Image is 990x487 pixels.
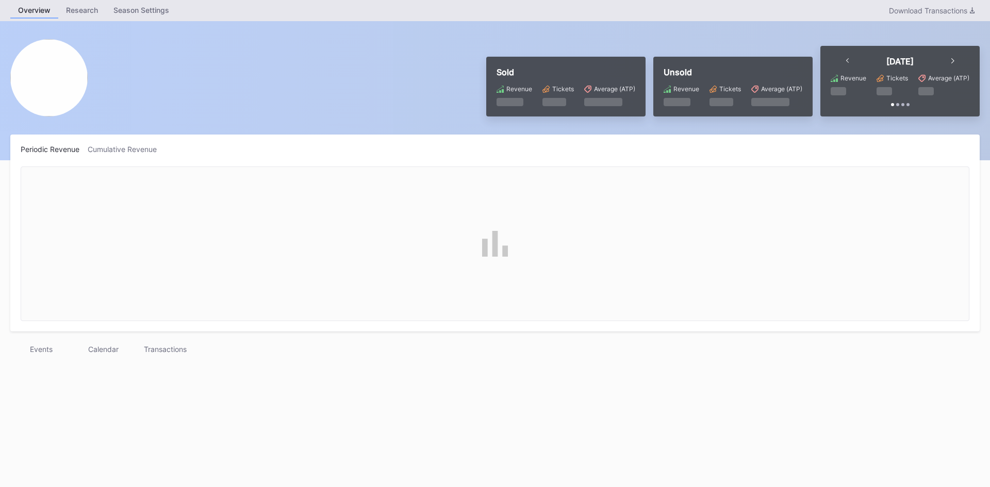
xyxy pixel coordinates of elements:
div: Tickets [886,74,908,82]
div: Average (ATP) [594,85,635,93]
div: Cumulative Revenue [88,145,165,154]
div: [DATE] [886,56,914,66]
div: Average (ATP) [761,85,802,93]
div: Season Settings [106,3,177,18]
div: Sold [497,67,635,77]
div: Events [10,342,72,357]
div: Unsold [664,67,802,77]
div: Transactions [134,342,196,357]
a: Overview [10,3,58,19]
div: Revenue [506,85,532,93]
a: Research [58,3,106,19]
div: Research [58,3,106,18]
a: Season Settings [106,3,177,19]
div: Tickets [552,85,574,93]
div: Download Transactions [889,6,975,15]
button: Download Transactions [884,4,980,18]
div: Revenue [840,74,866,82]
div: Calendar [72,342,134,357]
div: Revenue [673,85,699,93]
div: Average (ATP) [928,74,969,82]
div: Periodic Revenue [21,145,88,154]
div: Tickets [719,85,741,93]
